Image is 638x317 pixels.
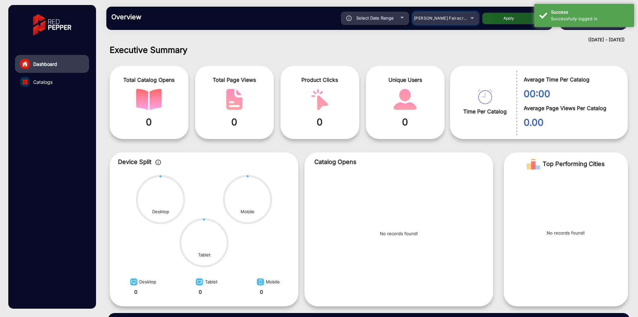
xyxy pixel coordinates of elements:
[221,89,247,110] img: catalog
[524,115,618,129] span: 0.00
[198,252,210,258] div: Tablet
[380,231,418,237] p: No records found!
[527,157,540,171] img: Rank image
[524,87,618,101] span: 00:00
[285,76,354,84] span: Product Clicks
[15,55,89,73] a: Dashboard
[551,9,629,16] div: Success
[200,115,269,129] span: 0
[346,16,352,21] img: icon
[33,79,53,85] span: Catalogs
[314,157,483,166] p: Catalog Opens
[551,16,629,22] div: Successfully logged in
[115,115,183,129] span: 0
[255,276,280,288] div: Mobile
[356,15,394,21] span: Select Date Range
[547,230,585,237] p: No records found!
[285,115,354,129] span: 0
[241,209,255,215] div: Mobile
[100,37,625,43] div: ([DATE] - [DATE])
[482,13,535,24] button: Apply
[524,104,618,112] span: Average Page Views Per Catalog
[524,76,618,83] span: Average Time Per Catalog
[194,278,205,288] img: image
[134,289,137,295] strong: 0
[110,45,628,55] h1: Executive Summary
[15,73,89,91] a: Catalogs
[371,115,440,129] span: 0
[156,160,161,165] img: icon
[128,276,156,288] div: Desktop
[478,89,492,104] img: catalog
[543,157,605,171] span: Top Performing Cities
[414,16,480,21] span: [PERSON_NAME] Fairacre Farms
[392,89,418,110] img: catalog
[199,289,202,295] strong: 0
[128,278,139,288] img: image
[260,289,263,295] strong: 0
[118,158,152,165] span: Device Split
[33,61,57,68] span: Dashboard
[200,76,269,84] span: Total Page Views
[371,76,440,84] span: Unique Users
[136,89,162,110] img: catalog
[23,79,28,84] img: catalog
[115,76,183,84] span: Total Catalog Opens
[152,209,169,215] div: Desktop
[255,278,266,288] img: image
[28,8,76,42] img: vmg-logo
[307,89,333,110] img: catalog
[22,61,28,67] img: home
[111,13,204,21] h3: Overview
[194,276,217,288] div: Tablet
